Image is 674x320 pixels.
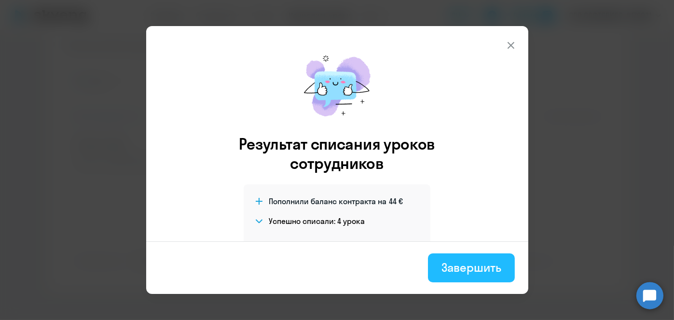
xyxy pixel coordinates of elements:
[269,196,386,207] span: Пополнили баланс контракта на
[226,134,449,173] h3: Результат списания уроков сотрудников
[389,196,403,207] span: 44 €
[294,45,381,126] img: mirage-message.png
[269,216,365,226] h4: Успешно списали: 4 урока
[428,253,514,282] button: Завершить
[441,260,501,275] div: Завершить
